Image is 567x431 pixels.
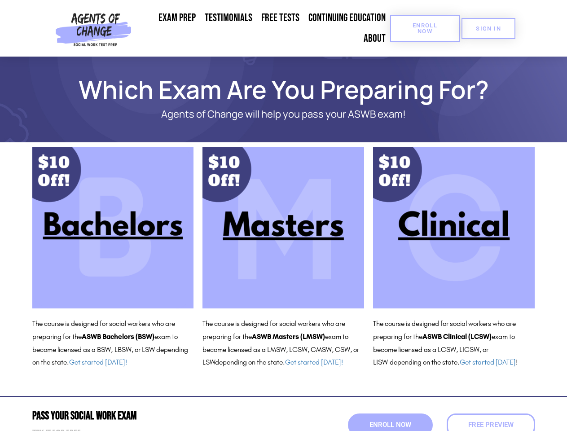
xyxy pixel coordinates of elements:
[200,8,257,28] a: Testimonials
[460,358,516,366] a: Get started [DATE]
[32,410,279,422] h2: Pass Your Social Work Exam
[404,22,445,34] span: Enroll Now
[285,358,343,366] a: Get started [DATE]!
[64,109,504,120] p: Agents of Change will help you pass your ASWB exam!
[476,26,501,31] span: SIGN IN
[462,18,515,39] a: SIGN IN
[28,79,540,100] h1: Which Exam Are You Preparing For?
[252,332,325,341] b: ASWB Masters (LMSW)
[422,332,492,341] b: ASWB Clinical (LCSW)
[304,8,390,28] a: Continuing Education
[32,317,194,369] p: The course is designed for social workers who are preparing for the exam to become licensed as a ...
[359,28,390,49] a: About
[135,8,390,49] nav: Menu
[369,422,411,428] span: Enroll Now
[69,358,127,366] a: Get started [DATE]!
[457,358,518,366] span: . !
[390,15,460,42] a: Enroll Now
[82,332,154,341] b: ASWB Bachelors (BSW)
[373,317,535,369] p: The course is designed for social workers who are preparing for the exam to become licensed as a ...
[468,422,514,428] span: Free Preview
[390,358,457,366] span: depending on the state
[257,8,304,28] a: Free Tests
[215,358,343,366] span: depending on the state.
[202,317,364,369] p: The course is designed for social workers who are preparing for the exam to become licensed as a ...
[154,8,200,28] a: Exam Prep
